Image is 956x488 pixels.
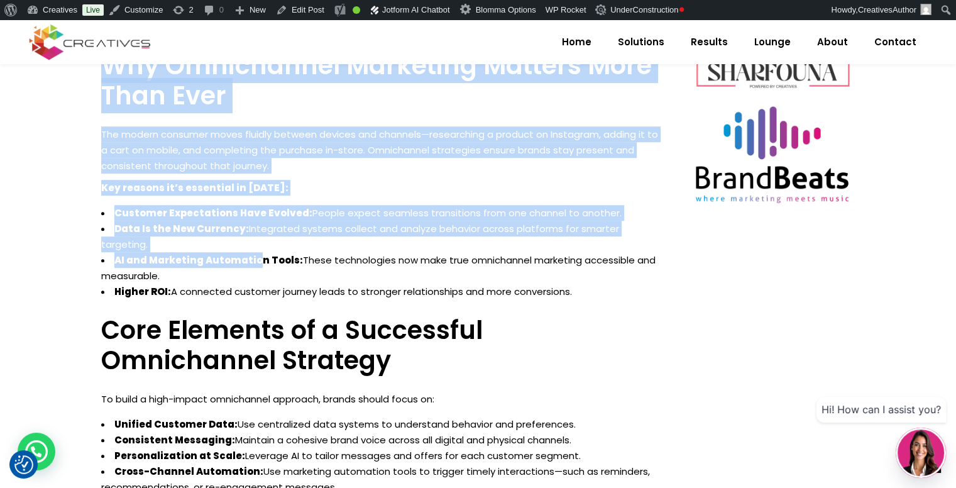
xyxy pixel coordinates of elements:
h3: Why Omnichannel Marketing Matters More Than Ever [101,50,659,111]
span: Home [562,26,591,58]
li: These technologies now make true omnichannel marketing accessible and measurable. [101,252,659,284]
button: Consent Preferences [14,455,33,474]
img: Revisit consent button [14,455,33,474]
span: Solutions [618,26,664,58]
strong: Personalization at Scale: [114,449,245,462]
img: Creatives [26,23,153,62]
span: About [817,26,848,58]
li: People expect seamless transitions from one channel to another. [101,205,659,221]
a: Lounge [741,26,804,58]
h3: Core Elements of a Successful Omnichannel Strategy [101,315,659,375]
span: CreativesAuthor [858,5,916,14]
a: Solutions [605,26,678,58]
li: A connected customer journey leads to stronger relationships and more conversions. [101,284,659,299]
div: Good [353,6,360,14]
a: Live [82,4,104,16]
strong: Data Is the New Currency: [114,222,249,235]
strong: Customer Expectations Have Evolved: [114,206,312,219]
img: Creatives | The Power of Omnichannel Marketing in 2025 [920,4,931,15]
a: Home [549,26,605,58]
div: WhatsApp contact [18,433,55,470]
li: Integrated systems collect and analyze behavior across platforms for smarter targeting. [101,221,659,252]
span: Lounge [754,26,791,58]
strong: Unified Customer Data: [114,418,238,431]
p: To build a high-impact omnichannel approach, brands should focus on: [101,391,659,407]
strong: AI and Marketing Automation Tools: [114,253,303,267]
span: Contact [874,26,916,58]
img: Creatives | The Power of Omnichannel Marketing in 2025 [595,4,608,15]
p: The modern consumer moves fluidly between devices and channels—researching a product on Instagram... [101,126,659,174]
div: Hi! How can I assist you? [816,397,946,423]
strong: Cross-Channel Automation: [114,465,263,478]
li: Use centralized data systems to understand behavior and preferences. [101,416,659,432]
li: Leverage AI to tailor messages and offers for each customer segment. [101,448,659,463]
img: Creatives | The Power of Omnichannel Marketing in 2025 [690,100,855,207]
img: agent [898,430,944,476]
span: Results [691,26,728,58]
a: About [804,26,861,58]
strong: Higher ROI: [114,285,171,298]
a: Results [678,26,741,58]
a: Contact [861,26,930,58]
strong: Key reasons it’s essential in [DATE]: [101,181,288,194]
img: Creatives | The Power of Omnichannel Marketing in 2025 [690,48,855,94]
strong: Consistent Messaging: [114,433,235,446]
li: Maintain a cohesive brand voice across all digital and physical channels. [101,432,659,448]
